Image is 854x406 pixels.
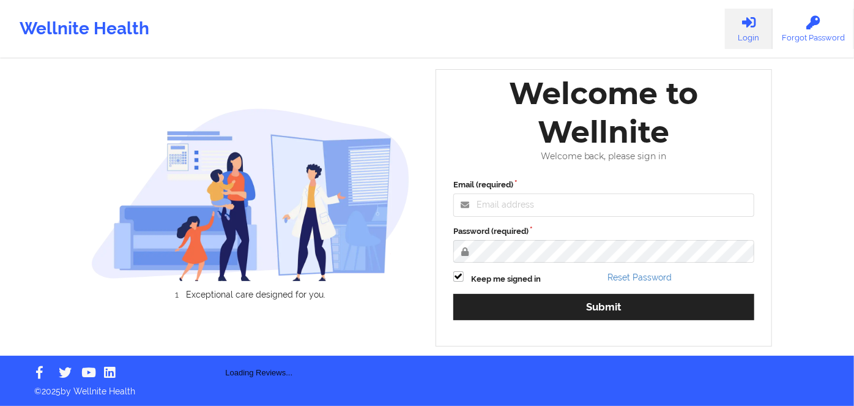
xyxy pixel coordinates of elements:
a: Reset Password [608,273,672,282]
a: Login [725,9,773,49]
div: Loading Reviews... [91,320,428,379]
label: Password (required) [453,225,754,238]
p: © 2025 by Wellnite Health [26,377,828,397]
div: Welcome to Wellnite [445,74,763,151]
input: Email address [453,194,754,217]
label: Keep me signed in [471,273,541,285]
label: Email (required) [453,179,754,191]
button: Submit [453,294,754,320]
img: wellnite-auth-hero_200.c722682e.png [91,108,410,281]
a: Forgot Password [773,9,854,49]
div: Welcome back, please sign in [445,151,763,162]
li: Exceptional care designed for you. [102,290,410,299]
